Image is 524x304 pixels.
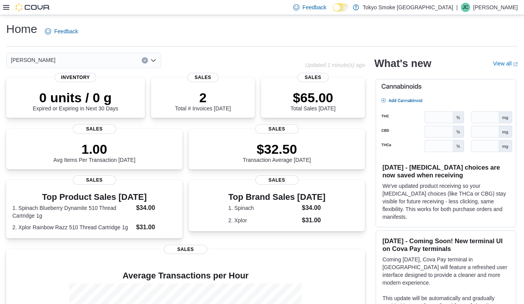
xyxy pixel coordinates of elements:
[53,141,136,157] p: 1.00
[305,62,365,68] p: Updated 1 minute(s) ago
[302,3,326,11] span: Feedback
[142,57,148,64] button: Clear input
[463,3,469,12] span: JC
[290,90,335,112] div: Total Sales [DATE]
[175,90,231,105] p: 2
[53,141,136,163] div: Avg Items Per Transaction [DATE]
[54,27,78,35] span: Feedback
[382,163,510,179] h3: [DATE] - [MEDICAL_DATA] choices are now saved when receiving
[302,216,326,225] dd: $31.00
[136,223,176,232] dd: $31.00
[290,90,335,105] p: $65.00
[33,90,118,112] div: Expired or Expiring in Next 30 Days
[55,73,96,82] span: Inventory
[363,3,454,12] p: Tokyo Smoke [GEOGRAPHIC_DATA]
[456,3,458,12] p: |
[228,192,325,202] h3: Top Brand Sales [DATE]
[382,182,510,221] p: We've updated product receiving so your [MEDICAL_DATA] choices (like THCa or CBG) stay visible fo...
[15,3,50,11] img: Cova
[255,124,299,134] span: Sales
[243,141,311,157] p: $32.50
[493,60,518,67] a: View allExternal link
[473,3,518,12] p: [PERSON_NAME]
[12,223,133,231] dt: 2. Xplor Rainbow Razz 510 Thread Cartridge 1g
[513,62,518,67] svg: External link
[164,245,207,254] span: Sales
[12,192,176,202] h3: Top Product Sales [DATE]
[6,21,37,37] h1: Home
[228,204,299,212] dt: 1. Spinach
[73,175,116,185] span: Sales
[297,73,328,82] span: Sales
[175,90,231,112] div: Total # Invoices [DATE]
[11,55,55,65] span: [PERSON_NAME]
[243,141,311,163] div: Transaction Average [DATE]
[136,203,176,213] dd: $34.00
[73,124,116,134] span: Sales
[12,271,359,280] h4: Average Transactions per Hour
[302,203,326,213] dd: $34.00
[228,216,299,224] dt: 2. Xplor
[255,175,299,185] span: Sales
[150,57,156,64] button: Open list of options
[374,57,431,70] h2: What's new
[461,3,470,12] div: Julia Cote
[382,237,510,252] h3: [DATE] - Coming Soon! New terminal UI on Cova Pay terminals
[382,256,510,287] p: Coming [DATE], Cova Pay terminal in [GEOGRAPHIC_DATA] will feature a refreshed user interface des...
[187,73,218,82] span: Sales
[42,24,81,39] a: Feedback
[33,90,118,105] p: 0 units / 0 g
[12,204,133,220] dt: 1. Spinach Blueberry Dynamite 510 Thread Cartridge 1g
[333,3,349,12] input: Dark Mode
